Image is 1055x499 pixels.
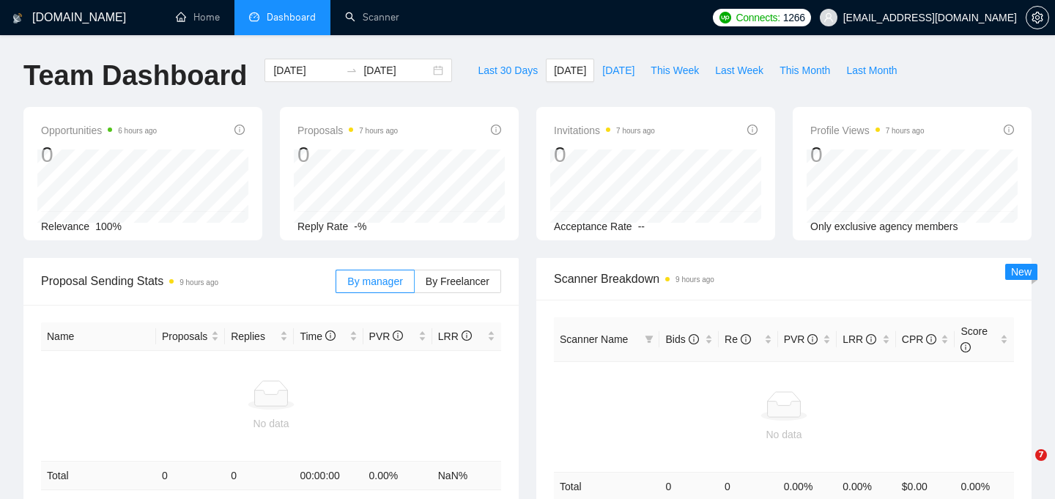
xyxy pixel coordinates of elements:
span: 7 [1035,449,1047,461]
span: Scanner Name [560,333,628,345]
span: Profile Views [810,122,925,139]
button: [DATE] [594,59,643,82]
td: 0.00 % [363,462,432,490]
span: info-circle [393,330,403,341]
button: Last Week [707,59,771,82]
span: Dashboard [267,11,316,23]
a: setting [1026,12,1049,23]
span: Time [300,330,335,342]
span: Last 30 Days [478,62,538,78]
span: info-circle [747,125,758,135]
span: By manager [347,276,402,287]
span: filter [645,335,654,344]
span: [DATE] [554,62,586,78]
span: dashboard [249,12,259,22]
span: info-circle [926,334,936,344]
span: swap-right [346,64,358,76]
span: Connects: [736,10,780,26]
span: Reply Rate [297,221,348,232]
input: Start date [273,62,340,78]
div: 0 [297,141,398,169]
span: This Week [651,62,699,78]
span: By Freelancer [426,276,489,287]
div: 0 [810,141,925,169]
div: No data [47,415,495,432]
span: info-circle [960,342,971,352]
button: [DATE] [546,59,594,82]
span: info-circle [325,330,336,341]
span: info-circle [234,125,245,135]
time: 7 hours ago [886,127,925,135]
span: Last Week [715,62,763,78]
button: setting [1026,6,1049,29]
span: 1266 [783,10,805,26]
span: Only exclusive agency members [810,221,958,232]
time: 7 hours ago [616,127,655,135]
span: Last Month [846,62,897,78]
span: user [823,12,834,23]
span: This Month [780,62,830,78]
img: upwork-logo.png [719,12,731,23]
div: 0 [554,141,655,169]
th: Name [41,322,156,351]
span: Bids [665,333,698,345]
time: 9 hours ago [675,276,714,284]
span: [DATE] [602,62,634,78]
span: Score [960,325,988,353]
img: logo [12,7,23,30]
span: CPR [902,333,936,345]
span: filter [642,328,656,350]
time: 6 hours ago [118,127,157,135]
td: 0 [225,462,294,490]
div: 0 [41,141,157,169]
time: 9 hours ago [179,278,218,287]
span: info-circle [689,334,699,344]
button: Last 30 Days [470,59,546,82]
span: -% [354,221,366,232]
input: End date [363,62,430,78]
td: Total [41,462,156,490]
span: Scanner Breakdown [554,270,1014,288]
span: Opportunities [41,122,157,139]
a: homeHome [176,11,220,23]
div: No data [560,426,1008,443]
button: This Week [643,59,707,82]
span: info-circle [462,330,472,341]
h1: Team Dashboard [23,59,247,93]
button: This Month [771,59,838,82]
td: 0 [156,462,225,490]
span: info-circle [491,125,501,135]
span: LRR [843,333,876,345]
span: setting [1026,12,1048,23]
th: Replies [225,322,294,351]
span: Proposal Sending Stats [41,272,336,290]
span: info-circle [1004,125,1014,135]
span: Invitations [554,122,655,139]
a: searchScanner [345,11,399,23]
span: info-circle [866,334,876,344]
span: Proposals [162,328,208,344]
span: 100% [95,221,122,232]
span: Re [725,333,751,345]
span: info-circle [807,334,818,344]
td: NaN % [432,462,501,490]
span: Proposals [297,122,398,139]
span: -- [638,221,645,232]
time: 7 hours ago [359,127,398,135]
button: Last Month [838,59,905,82]
iframe: Intercom live chat [1005,449,1040,484]
td: 00:00:00 [294,462,363,490]
span: New [1011,266,1032,278]
span: Acceptance Rate [554,221,632,232]
span: Replies [231,328,277,344]
span: PVR [369,330,404,342]
span: PVR [784,333,818,345]
span: to [346,64,358,76]
span: info-circle [741,334,751,344]
span: LRR [438,330,472,342]
th: Proposals [156,322,225,351]
span: Relevance [41,221,89,232]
